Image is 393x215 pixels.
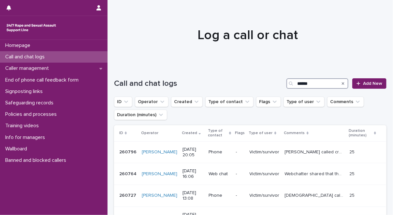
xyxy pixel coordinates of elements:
[352,78,386,89] a: Add New
[114,79,284,88] h1: Call and chat logs
[250,171,280,177] p: Victim/survivor
[349,148,356,155] p: 25
[349,127,372,139] p: Duration (minutes)
[182,168,203,179] p: [DATE] 16:06
[141,130,158,137] p: Operator
[3,146,32,152] p: Wallboard
[205,97,254,107] button: Type of contact
[114,163,386,185] tr: 260764260764 [PERSON_NAME] [DATE] 16:06Web chat-Victim/survivorWebchatter shared that they were s...
[3,100,59,106] p: Safeguarding records
[284,130,305,137] p: Comments
[3,54,50,60] p: Call and chat logs
[327,97,364,107] button: Comments
[209,193,230,198] p: Phone
[114,27,382,43] h1: Log a call or chat
[256,97,281,107] button: Flags
[208,127,227,139] p: Type of contact
[209,149,230,155] p: Phone
[182,190,203,201] p: [DATE] 13:08
[3,77,84,83] p: End of phone call feedback form
[3,111,62,117] p: Policies and processes
[114,97,132,107] button: ID
[363,81,382,86] span: Add New
[349,170,356,177] p: 25
[349,192,356,198] p: 25
[119,148,138,155] p: 260796
[250,193,280,198] p: Victim/survivor
[236,149,244,155] p: -
[114,141,386,163] tr: 260796260796 [PERSON_NAME] [DATE] 20:05Phone-Victim/survivor[PERSON_NAME] called crying and cried...
[142,149,177,155] a: [PERSON_NAME]
[142,193,177,198] a: [PERSON_NAME]
[250,149,280,155] p: Victim/survivor
[119,170,138,177] p: 260764
[236,193,244,198] p: -
[119,192,138,198] p: 260727
[285,148,346,155] p: Kate called crying and cried throughout the call. Kate talked about abuse involving both parents ...
[119,130,123,137] p: ID
[5,21,57,34] img: rhQMoQhaT3yELyF149Cw
[3,65,54,71] p: Caller management
[114,110,167,120] button: Duration (minutes)
[285,192,346,198] p: Female caller disclosed rape. We discussed her feelings around the trauma and it's impact. We als...
[249,130,273,137] p: Type of user
[209,171,230,177] p: Web chat
[142,171,177,177] a: [PERSON_NAME]
[114,185,386,207] tr: 260727260727 [PERSON_NAME] [DATE] 13:08Phone-Victim/survivor[DEMOGRAPHIC_DATA] caller disclosed r...
[236,171,244,177] p: -
[135,97,168,107] button: Operator
[3,134,50,141] p: Info for managers
[3,42,36,49] p: Homepage
[182,147,203,158] p: [DATE] 20:05
[3,157,71,163] p: Banned and blocked callers
[3,123,44,129] p: Training videos
[285,170,346,177] p: Webchatter shared that they were sexually assaulted by their friend and saw them recently. Talked...
[3,88,48,95] p: Signposting links
[235,130,245,137] p: Flags
[284,97,325,107] button: Type of user
[182,130,197,137] p: Created
[171,97,203,107] button: Created
[286,78,348,89] input: Search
